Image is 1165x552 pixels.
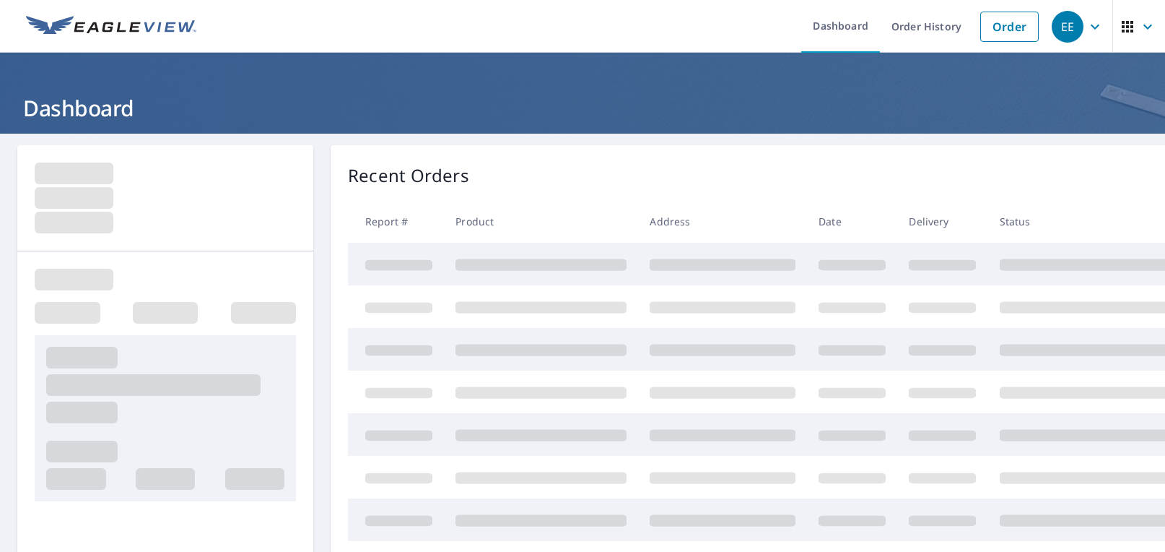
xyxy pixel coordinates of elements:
h1: Dashboard [17,93,1148,123]
a: Order [980,12,1039,42]
img: EV Logo [26,16,196,38]
th: Date [807,200,897,243]
th: Product [444,200,638,243]
div: EE [1052,11,1083,43]
th: Report # [348,200,444,243]
th: Delivery [897,200,987,243]
p: Recent Orders [348,163,469,189]
th: Address [638,200,807,243]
